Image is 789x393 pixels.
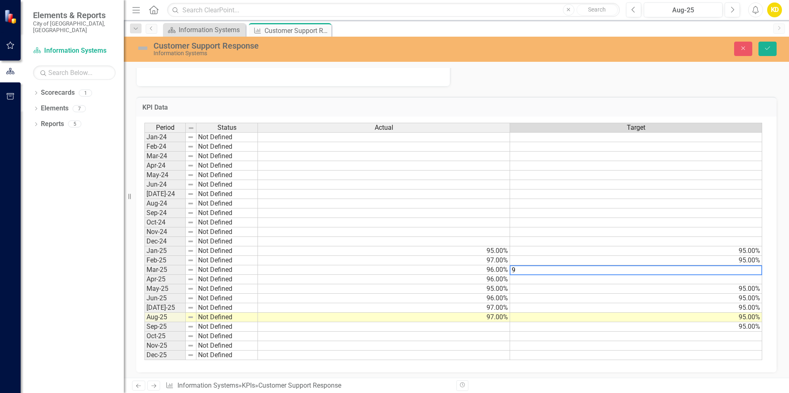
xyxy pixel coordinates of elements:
[41,104,69,113] a: Elements
[144,265,186,275] td: Mar-25
[68,121,81,128] div: 5
[187,314,194,320] img: 8DAGhfEEPCf229AAAAAElFTkSuQmCC
[265,26,329,36] div: Customer Support Response
[258,294,510,303] td: 96.00%
[144,322,186,332] td: Sep-25
[187,276,194,283] img: 8DAGhfEEPCf229AAAAAElFTkSuQmCC
[258,246,510,256] td: 95.00%
[644,2,723,17] button: Aug-25
[187,134,194,140] img: 8DAGhfEEPCf229AAAAAElFTkSuQmCC
[510,256,762,265] td: 95.00%
[156,124,175,131] span: Period
[144,351,186,360] td: Dec-25
[196,313,258,322] td: Not Defined
[196,171,258,180] td: Not Defined
[510,313,762,322] td: 95.00%
[196,208,258,218] td: Not Defined
[196,180,258,189] td: Not Defined
[187,153,194,159] img: 8DAGhfEEPCf229AAAAAElFTkSuQmCC
[187,257,194,264] img: 8DAGhfEEPCf229AAAAAElFTkSuQmCC
[196,303,258,313] td: Not Defined
[154,50,495,56] div: Information Systems
[187,143,194,150] img: 8DAGhfEEPCf229AAAAAElFTkSuQmCC
[196,132,258,142] td: Not Defined
[196,189,258,199] td: Not Defined
[144,142,186,152] td: Feb-24
[144,132,186,142] td: Jan-24
[33,65,116,80] input: Search Below...
[196,265,258,275] td: Not Defined
[144,256,186,265] td: Feb-25
[136,42,149,55] img: Not Defined
[144,246,186,256] td: Jan-25
[144,161,186,171] td: Apr-24
[242,381,255,389] a: KPIs
[144,189,186,199] td: [DATE]-24
[41,88,75,98] a: Scorecards
[144,313,186,322] td: Aug-25
[576,4,618,16] button: Search
[144,227,186,237] td: Nov-24
[187,248,194,254] img: 8DAGhfEEPCf229AAAAAElFTkSuQmCC
[187,333,194,339] img: 8DAGhfEEPCf229AAAAAElFTkSuQmCC
[144,275,186,284] td: Apr-25
[187,267,194,273] img: 8DAGhfEEPCf229AAAAAElFTkSuQmCC
[144,199,186,208] td: Aug-24
[144,284,186,294] td: May-25
[196,341,258,351] td: Not Defined
[144,152,186,161] td: Mar-24
[647,5,720,15] div: Aug-25
[258,381,341,389] div: Customer Support Response
[144,208,186,218] td: Sep-24
[196,275,258,284] td: Not Defined
[165,381,450,391] div: » »
[588,6,606,13] span: Search
[196,237,258,246] td: Not Defined
[510,294,762,303] td: 95.00%
[165,25,243,35] a: Information Systems
[196,218,258,227] td: Not Defined
[188,125,194,131] img: 8DAGhfEEPCf229AAAAAElFTkSuQmCC
[73,105,86,112] div: 7
[258,313,510,322] td: 97.00%
[187,342,194,349] img: 8DAGhfEEPCf229AAAAAElFTkSuQmCC
[196,142,258,152] td: Not Defined
[144,180,186,189] td: Jun-24
[217,124,236,131] span: Status
[196,227,258,237] td: Not Defined
[167,3,620,17] input: Search ClearPoint...
[33,46,116,56] a: Information Systems
[510,284,762,294] td: 95.00%
[187,352,194,358] img: 8DAGhfEEPCf229AAAAAElFTkSuQmCC
[187,200,194,207] img: 8DAGhfEEPCf229AAAAAElFTkSuQmCC
[33,10,116,20] span: Elements & Reports
[196,161,258,171] td: Not Defined
[144,171,186,180] td: May-24
[179,25,243,35] div: Information Systems
[196,284,258,294] td: Not Defined
[154,41,495,50] div: Customer Support Response
[144,332,186,341] td: Oct-25
[187,162,194,169] img: 8DAGhfEEPCf229AAAAAElFTkSuQmCC
[258,284,510,294] td: 95.00%
[33,20,116,34] small: City of [GEOGRAPHIC_DATA], [GEOGRAPHIC_DATA]
[144,294,186,303] td: Jun-25
[187,219,194,226] img: 8DAGhfEEPCf229AAAAAElFTkSuQmCC
[258,265,510,275] td: 96.00%
[144,218,186,227] td: Oct-24
[767,2,782,17] button: KD
[196,332,258,341] td: Not Defined
[196,199,258,208] td: Not Defined
[177,381,239,389] a: Information Systems
[142,104,770,111] h3: KPI Data
[187,238,194,245] img: 8DAGhfEEPCf229AAAAAElFTkSuQmCC
[196,351,258,360] td: Not Defined
[258,275,510,284] td: 96.00%
[187,191,194,197] img: 8DAGhfEEPCf229AAAAAElFTkSuQmCC
[196,322,258,332] td: Not Defined
[187,172,194,178] img: 8DAGhfEEPCf229AAAAAElFTkSuQmCC
[196,246,258,256] td: Not Defined
[79,89,92,96] div: 1
[196,294,258,303] td: Not Defined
